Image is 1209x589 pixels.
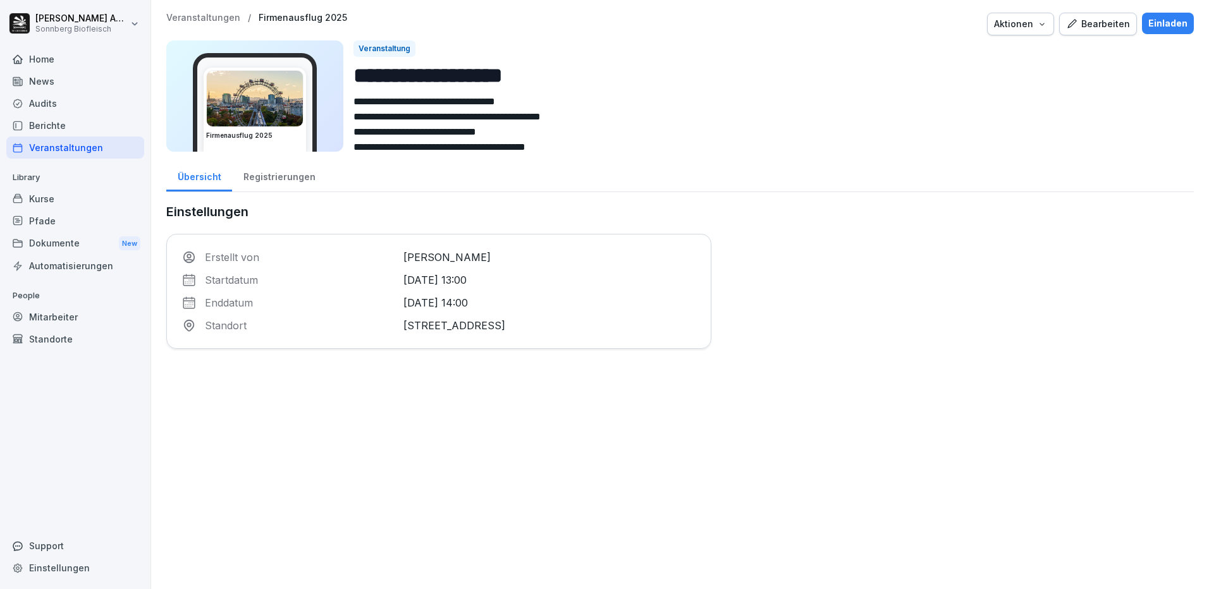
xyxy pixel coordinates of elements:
[6,535,144,557] div: Support
[6,232,144,255] div: Dokumente
[205,272,396,288] p: Startdatum
[35,13,128,24] p: [PERSON_NAME] Anibas
[6,70,144,92] a: News
[205,250,396,265] p: Erstellt von
[6,210,144,232] a: Pfade
[166,159,232,191] a: Übersicht
[166,202,711,221] p: Einstellungen
[353,40,415,57] div: Veranstaltung
[1066,17,1130,31] div: Bearbeiten
[166,13,240,23] a: Veranstaltungen
[6,328,144,350] a: Standorte
[994,17,1047,31] div: Aktionen
[6,557,144,579] a: Einstellungen
[6,167,144,188] p: Library
[6,188,144,210] a: Kurse
[1148,16,1188,30] div: Einladen
[35,25,128,33] p: Sonnberg Biofleisch
[403,272,696,288] p: [DATE] 13:00
[259,13,347,23] a: Firmenausflug 2025
[6,137,144,159] a: Veranstaltungen
[6,114,144,137] a: Berichte
[232,159,326,191] a: Registrierungen
[205,318,396,333] p: Standort
[119,236,140,251] div: New
[248,13,251,23] p: /
[6,48,144,70] a: Home
[6,232,144,255] a: DokumenteNew
[6,92,144,114] a: Audits
[205,295,396,310] p: Enddatum
[403,250,696,265] p: [PERSON_NAME]
[403,295,696,310] p: [DATE] 14:00
[1059,13,1137,35] button: Bearbeiten
[6,286,144,306] p: People
[6,306,144,328] a: Mitarbeiter
[206,131,304,140] h3: Firmenausflug 2025
[403,318,696,333] p: [STREET_ADDRESS]
[1142,13,1194,34] button: Einladen
[6,255,144,277] a: Automatisierungen
[987,13,1054,35] button: Aktionen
